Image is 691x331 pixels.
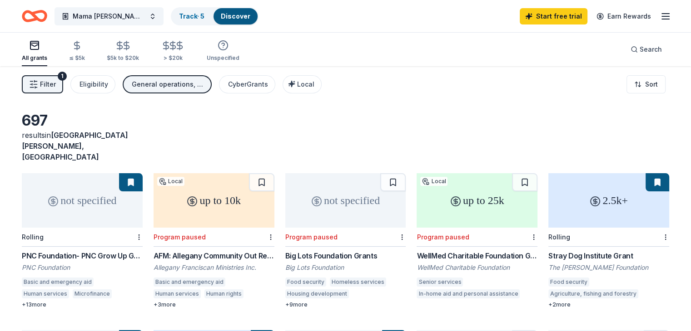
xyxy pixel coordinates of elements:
div: up to 25k [417,173,537,228]
div: Local [157,177,184,186]
div: Allegany Franciscan Ministries Inc. [154,263,274,272]
a: up to 25kLocalProgram pausedWellMed Charitable Foundation GrantsWellMed Charitable FoundationSeni... [417,173,537,301]
div: PNC Foundation- PNC Grow Up Great [22,250,143,261]
span: Sort [645,79,658,90]
button: Eligibility [70,75,115,93]
div: + 2 more [548,301,669,308]
div: The [PERSON_NAME] Foundation [548,263,669,272]
div: WellMed Charitable Foundation [417,263,537,272]
span: Filter [40,79,56,90]
div: ≤ $5k [69,54,85,62]
div: Housing development [285,289,349,298]
button: Unspecified [207,36,239,66]
div: CyberGrants [228,79,268,90]
a: up to 10kLocalProgram pausedAFM: Allegany Community Out Reach (ACOR) GrantsAllegany Franciscan Mi... [154,173,274,308]
div: Unspecified [207,54,239,62]
div: Basic and emergency aid [154,277,225,287]
div: WellMed Charitable Foundation Grants [417,250,537,261]
div: + 13 more [22,301,143,308]
div: up to 10k [154,173,274,228]
div: Basic and emergency aid [22,277,94,287]
div: Homeless services [330,277,386,287]
div: > $20k [161,54,185,62]
button: All grants [22,36,47,66]
button: Mama [PERSON_NAME]'s Kitchen Fund [55,7,164,25]
div: 697 [22,112,143,130]
button: Sort [626,75,666,93]
span: in [22,131,128,161]
span: Mama [PERSON_NAME]'s Kitchen Fund [73,11,145,22]
a: Discover [221,12,250,20]
div: results [22,130,143,162]
div: Stray Dog Institute Grant [548,250,669,261]
div: Food security [285,277,326,287]
div: Big Lots Foundation Grants [285,250,406,261]
div: AFM: Allegany Community Out Reach (ACOR) Grants [154,250,274,261]
button: General operations, Projects & programming, Fellowship [123,75,212,93]
button: ≤ $5k [69,37,85,66]
div: $5k to $20k [107,54,139,62]
button: > $20k [161,37,185,66]
span: Local [297,80,314,88]
div: Human services [22,289,69,298]
div: Rolling [22,233,44,241]
div: + 9 more [285,301,406,308]
div: 2.5k+ [548,173,669,228]
div: All grants [22,54,47,62]
span: Search [640,44,662,55]
div: not specified [22,173,143,228]
div: Program paused [154,233,206,241]
div: Human services [154,289,201,298]
div: Big Lots Foundation [285,263,406,272]
div: Eligibility [80,79,108,90]
div: Food security [548,277,589,287]
div: Local [420,177,447,186]
button: Local [283,75,322,93]
div: Microfinance [73,289,112,298]
button: Filter1 [22,75,63,93]
a: Track· 5 [179,12,204,20]
button: CyberGrants [219,75,275,93]
div: General operations, Projects & programming, Fellowship [132,79,204,90]
span: [GEOGRAPHIC_DATA][PERSON_NAME], [GEOGRAPHIC_DATA] [22,131,128,161]
a: not specifiedRollingPNC Foundation- PNC Grow Up GreatPNC FoundationBasic and emergency aidHuman s... [22,173,143,308]
div: In-home aid and personal assistance [417,289,520,298]
button: $5k to $20k [107,37,139,66]
div: 1 [58,72,67,81]
div: PNC Foundation [22,263,143,272]
div: Rolling [548,233,570,241]
button: Search [623,40,669,58]
div: Agriculture, fishing and forestry [548,289,638,298]
div: + 3 more [154,301,274,308]
a: 2.5k+RollingStray Dog Institute GrantThe [PERSON_NAME] FoundationFood securityAgriculture, fishin... [548,173,669,308]
button: Track· 5Discover [171,7,259,25]
a: Start free trial [520,8,587,24]
a: not specifiedProgram pausedBig Lots Foundation GrantsBig Lots FoundationFood securityHomeless ser... [285,173,406,308]
a: Home [22,5,47,27]
div: Senior services [417,277,463,287]
a: Earn Rewards [591,8,656,24]
div: Program paused [417,233,469,241]
div: Program paused [285,233,338,241]
div: Human rights [204,289,244,298]
div: not specified [285,173,406,228]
